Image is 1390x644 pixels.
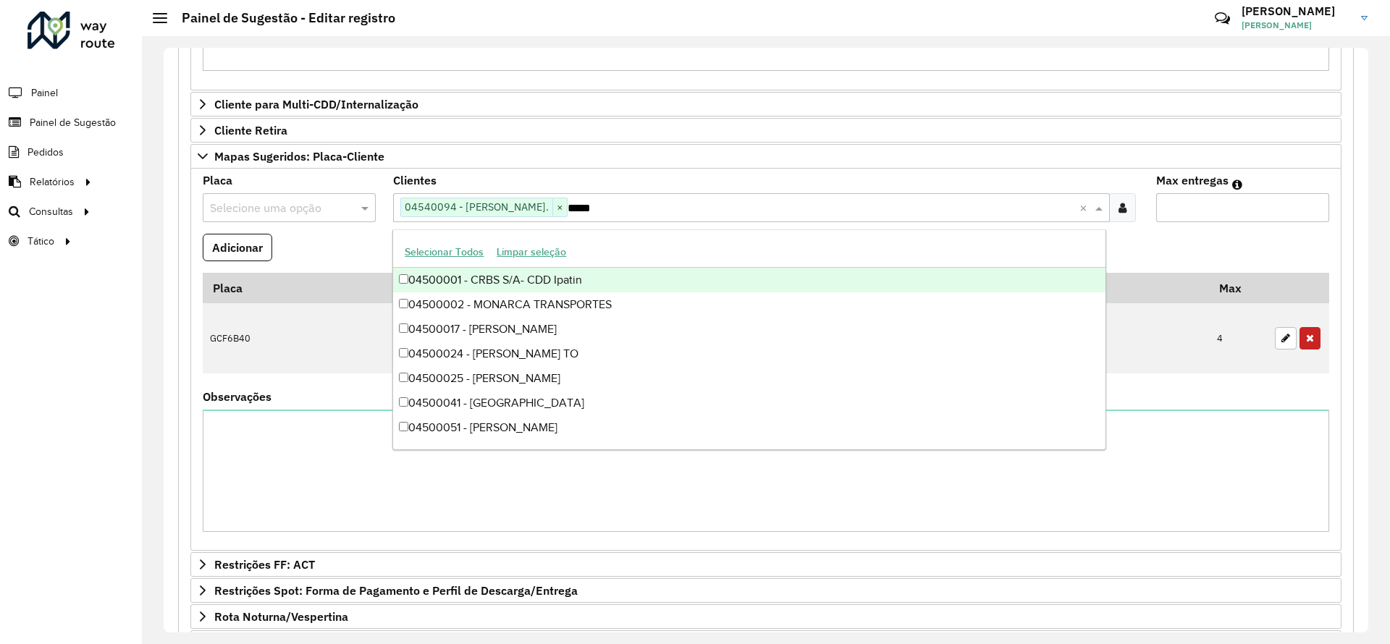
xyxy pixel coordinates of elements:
h3: [PERSON_NAME] [1242,4,1350,18]
button: Selecionar Todos [398,241,490,263]
div: 04500002 - MONARCA TRANSPORTES [393,292,1105,317]
a: Mapas Sugeridos: Placa-Cliente [190,144,1341,169]
td: GCF6B40 [203,303,385,373]
a: Restrições FF: ACT [190,552,1341,577]
span: Clear all [1079,199,1092,216]
div: 04500054 - [PERSON_NAME] [393,440,1105,465]
button: Adicionar [203,234,272,261]
th: Placa [203,273,385,303]
span: Pedidos [28,145,64,160]
th: Código Cliente [385,273,857,303]
div: 04500017 - [PERSON_NAME] [393,317,1105,342]
span: Mapas Sugeridos: Placa-Cliente [214,151,384,162]
div: 04500025 - [PERSON_NAME] [393,366,1105,391]
label: Placa [203,171,232,189]
a: Restrições Spot: Forma de Pagamento e Perfil de Descarga/Entrega [190,578,1341,603]
span: Consultas [29,204,73,219]
label: Max entregas [1156,171,1229,189]
em: Máximo de clientes que serão colocados na mesma rota com os clientes informados [1232,179,1242,190]
span: Painel [31,85,58,101]
ng-dropdown-panel: Options list [392,229,1105,450]
span: × [552,199,567,216]
div: Mapas Sugeridos: Placa-Cliente [190,169,1341,551]
button: Limpar seleção [490,241,573,263]
span: [PERSON_NAME] [1242,19,1350,32]
td: 4 [1210,303,1268,373]
span: Relatórios [30,174,75,190]
div: 04500041 - [GEOGRAPHIC_DATA] [393,391,1105,415]
label: Clientes [393,171,437,189]
span: Cliente para Multi-CDD/Internalização [214,98,418,110]
span: Restrições FF: ACT [214,559,315,570]
a: Cliente para Multi-CDD/Internalização [190,92,1341,116]
a: Rota Noturna/Vespertina [190,604,1341,629]
th: Max [1210,273,1268,303]
a: Contato Rápido [1207,3,1238,34]
span: Rota Noturna/Vespertina [214,611,348,622]
label: Observações [203,388,271,405]
span: 04540094 - [PERSON_NAME]. [401,198,552,216]
div: 04500024 - [PERSON_NAME] TO [393,342,1105,366]
span: Tático [28,234,54,249]
a: Cliente Retira [190,118,1341,143]
td: 04514811 04540212 04543722 04544128 [385,303,857,373]
span: Restrições Spot: Forma de Pagamento e Perfil de Descarga/Entrega [214,585,578,596]
span: Painel de Sugestão [30,115,116,130]
div: 04500001 - CRBS S/A- CDD Ipatin [393,268,1105,292]
div: 04500051 - [PERSON_NAME] [393,415,1105,440]
span: Cliente Retira [214,124,287,136]
h2: Painel de Sugestão - Editar registro [167,10,395,26]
